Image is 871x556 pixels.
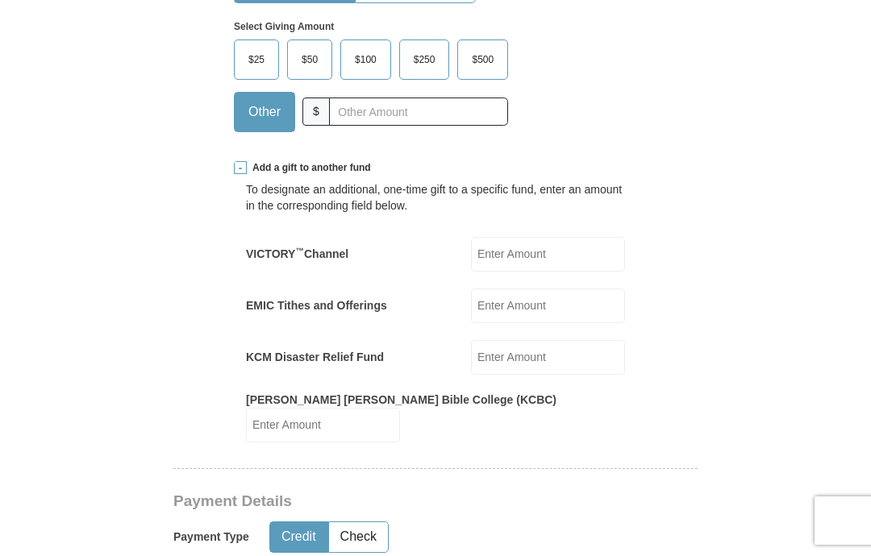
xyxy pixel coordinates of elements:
label: KCM Disaster Relief Fund [246,349,384,365]
span: Add a gift to another fund [247,161,371,175]
span: $250 [406,48,444,72]
button: Check [329,522,388,552]
span: $100 [347,48,385,72]
div: To designate an additional, one-time gift to a specific fund, enter an amount in the correspondin... [246,181,625,214]
label: EMIC Tithes and Offerings [246,297,387,313]
h5: Payment Type [173,530,249,544]
input: Enter Amount [246,408,400,442]
input: Enter Amount [471,340,625,375]
span: $500 [464,48,502,72]
span: $ [302,98,330,126]
span: Other [240,100,289,124]
input: Other Amount [329,98,508,126]
label: VICTORY Channel [246,246,348,262]
span: $25 [240,48,273,72]
sup: ™ [295,246,304,255]
input: Enter Amount [471,288,625,323]
strong: Select Giving Amount [234,21,334,32]
input: Enter Amount [471,237,625,272]
label: [PERSON_NAME] [PERSON_NAME] Bible College (KCBC) [246,392,556,408]
h3: Payment Details [173,492,585,511]
span: $50 [294,48,326,72]
button: Credit [270,522,327,552]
